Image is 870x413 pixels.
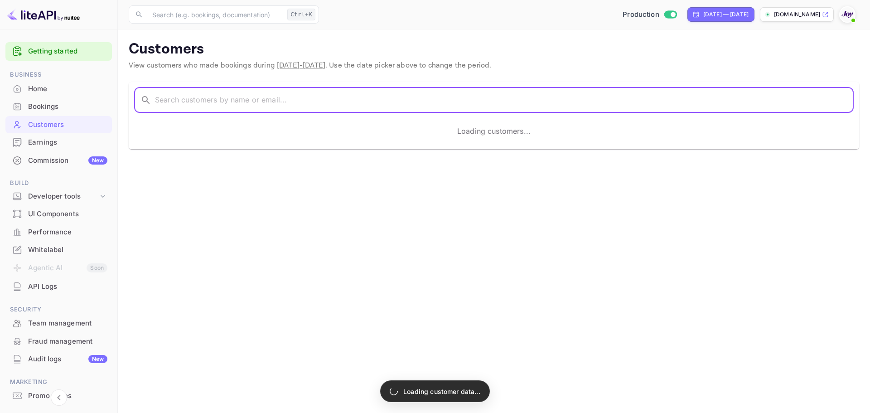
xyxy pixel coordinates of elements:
[88,355,107,363] div: New
[5,42,112,61] div: Getting started
[5,205,112,222] a: UI Components
[28,84,107,94] div: Home
[155,87,854,113] input: Search customers by name or email...
[5,333,112,350] a: Fraud management
[457,126,531,136] p: Loading customers...
[147,5,284,24] input: Search (e.g. bookings, documentation)
[623,10,659,20] span: Production
[703,10,749,19] div: [DATE] — [DATE]
[5,80,112,98] div: Home
[28,354,107,364] div: Audit logs
[5,350,112,367] a: Audit logsNew
[5,116,112,134] div: Customers
[277,61,325,70] span: [DATE] - [DATE]
[5,134,112,151] a: Earnings
[774,10,820,19] p: [DOMAIN_NAME]
[5,387,112,405] div: Promo codes
[5,315,112,331] a: Team management
[5,189,112,204] div: Developer tools
[129,40,859,58] p: Customers
[403,387,480,396] p: Loading customer data...
[28,155,107,166] div: Commission
[5,241,112,258] a: Whitelabel
[5,152,112,169] a: CommissionNew
[5,278,112,295] a: API Logs
[5,116,112,133] a: Customers
[5,98,112,115] a: Bookings
[88,156,107,165] div: New
[28,245,107,255] div: Whitelabel
[28,102,107,112] div: Bookings
[7,7,80,22] img: LiteAPI logo
[28,120,107,130] div: Customers
[5,350,112,368] div: Audit logsNew
[5,178,112,188] span: Build
[5,224,112,240] a: Performance
[51,389,67,406] button: Collapse navigation
[28,191,98,202] div: Developer tools
[5,333,112,350] div: Fraud management
[5,205,112,223] div: UI Components
[5,305,112,315] span: Security
[5,80,112,97] a: Home
[28,391,107,401] div: Promo codes
[5,387,112,404] a: Promo codes
[28,227,107,238] div: Performance
[840,7,855,22] img: With Joy
[28,282,107,292] div: API Logs
[5,70,112,80] span: Business
[28,336,107,347] div: Fraud management
[28,137,107,148] div: Earnings
[129,61,491,70] span: View customers who made bookings during . Use the date picker above to change the period.
[28,318,107,329] div: Team management
[28,209,107,219] div: UI Components
[5,377,112,387] span: Marketing
[5,134,112,151] div: Earnings
[287,9,315,20] div: Ctrl+K
[5,315,112,332] div: Team management
[28,46,107,57] a: Getting started
[619,10,680,20] div: Switch to Sandbox mode
[5,241,112,259] div: Whitelabel
[5,224,112,241] div: Performance
[5,98,112,116] div: Bookings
